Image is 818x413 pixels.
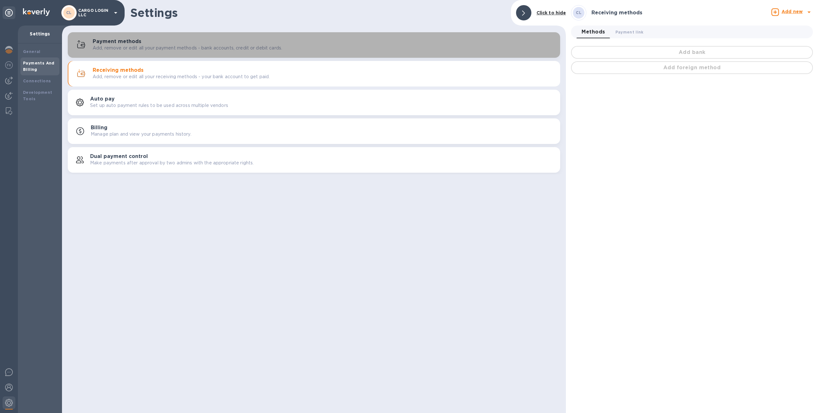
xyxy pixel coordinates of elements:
[571,46,813,74] div: default-method
[78,8,110,17] p: CARGO LOGIN LLC
[615,29,644,35] span: Payment link
[68,32,560,58] button: Payment methodsAdd, remove or edit all your payment methods - bank accounts, credit or debit cards.
[23,90,52,101] b: Development Tools
[90,154,148,160] h3: Dual payment control
[68,118,560,144] button: BillingManage plan and view your payments history.
[90,160,254,166] p: Make payments after approval by two admins with the appropriate rights.
[582,27,605,36] span: Methods
[93,45,282,51] p: Add, remove or edit all your payment methods - bank accounts, credit or debit cards.
[536,10,566,15] b: Click to hide
[68,147,560,173] button: Dual payment controlMake payments after approval by two admins with the appropriate rights.
[130,6,506,19] h1: Settings
[23,8,50,16] img: Logo
[23,49,41,54] b: General
[68,90,560,115] button: Auto paySet up auto payment rules to be used across multiple vendors
[93,39,141,45] h3: Payment methods
[68,61,560,86] button: Receiving methodsAdd, remove or edit all your receiving methods - your bank account to get paid.
[782,9,803,14] b: Add new
[23,31,57,37] p: Settings
[23,61,55,72] b: Payments And Billing
[91,125,107,131] h3: Billing
[93,73,270,80] p: Add, remove or edit all your receiving methods - your bank account to get paid.
[91,131,191,138] p: Manage plan and view your payments history.
[5,61,13,69] img: Foreign exchange
[576,10,582,15] b: CL
[66,10,72,15] b: CL
[23,79,51,83] b: Connections
[90,102,228,109] p: Set up auto payment rules to be used across multiple vendors
[93,67,143,73] h3: Receiving methods
[90,96,115,102] h3: Auto pay
[591,10,642,16] h3: Receiving methods
[3,6,15,19] div: Unpin categories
